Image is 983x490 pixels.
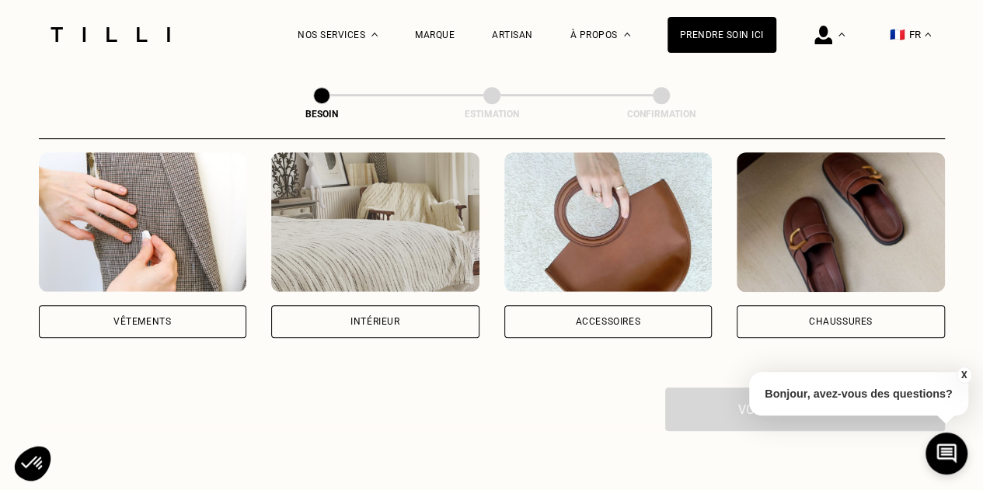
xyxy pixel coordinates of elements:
img: menu déroulant [925,33,931,36]
div: Besoin [244,109,399,120]
img: Menu déroulant [371,33,378,36]
button: X [956,367,971,384]
img: Menu déroulant [838,33,845,36]
span: 🇫🇷 [890,27,905,42]
div: Chaussures [809,317,873,326]
div: Estimation [414,109,570,120]
img: icône connexion [814,26,832,44]
div: Accessoires [575,317,640,326]
div: Vêtements [113,317,171,326]
img: Vêtements [39,152,247,292]
a: Marque [415,30,455,40]
a: Prendre soin ici [668,17,776,53]
img: Chaussures [737,152,945,292]
img: Accessoires [504,152,713,292]
img: Logo du service de couturière Tilli [45,27,176,42]
img: Menu déroulant à propos [624,33,630,36]
a: Artisan [492,30,533,40]
div: Intérieur [350,317,399,326]
img: Intérieur [271,152,479,292]
p: Bonjour, avez-vous des questions? [749,372,968,415]
div: Confirmation [584,109,739,120]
